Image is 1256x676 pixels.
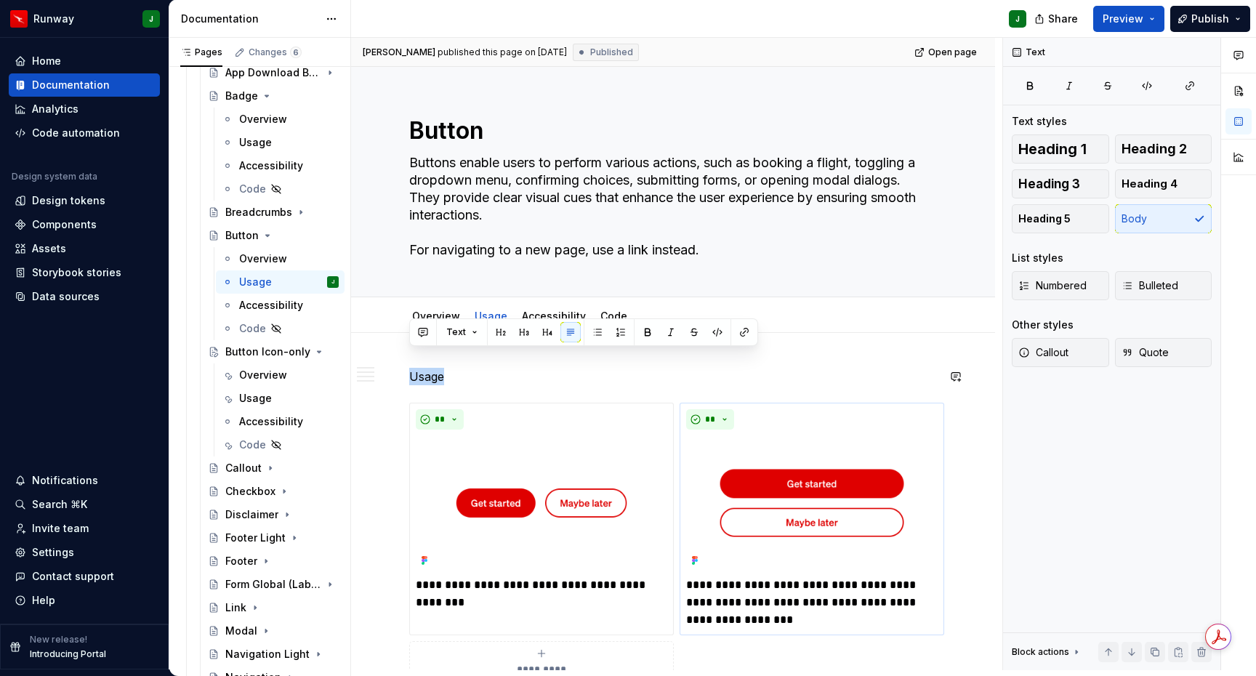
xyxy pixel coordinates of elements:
[32,217,97,232] div: Components
[32,193,105,208] div: Design tokens
[225,600,246,615] div: Link
[9,73,160,97] a: Documentation
[239,438,266,452] div: Code
[910,42,983,63] a: Open page
[406,300,466,331] div: Overview
[9,517,160,540] a: Invite team
[1012,318,1074,332] div: Other styles
[32,265,121,280] div: Storybook stories
[1103,12,1143,26] span: Preview
[239,135,272,150] div: Usage
[239,252,287,266] div: Overview
[1018,345,1068,360] span: Callout
[1027,6,1087,32] button: Share
[239,368,287,382] div: Overview
[225,484,275,499] div: Checkbox
[290,47,302,58] span: 6
[1012,646,1069,658] div: Block actions
[225,89,258,103] div: Badge
[30,634,87,645] p: New release!
[9,237,160,260] a: Assets
[1012,271,1109,300] button: Numbered
[216,108,345,131] a: Overview
[202,61,345,84] a: App Download Button
[1012,134,1109,164] button: Heading 1
[225,228,259,243] div: Button
[1191,12,1229,26] span: Publish
[409,368,937,385] p: Usage
[33,12,74,26] div: Runway
[149,13,153,25] div: J
[202,503,345,526] a: Disclaimer
[225,554,257,568] div: Footer
[9,213,160,236] a: Components
[202,596,345,619] a: Link
[202,573,345,596] a: Form Global (Label, Hint & Error)
[363,47,435,58] span: [PERSON_NAME]
[216,131,345,154] a: Usage
[225,205,292,220] div: Breadcrumbs
[1170,6,1250,32] button: Publish
[239,391,272,406] div: Usage
[1048,12,1078,26] span: Share
[32,102,78,116] div: Analytics
[446,326,466,338] span: Text
[1012,169,1109,198] button: Heading 3
[180,47,222,58] div: Pages
[406,113,934,148] textarea: Button
[239,298,303,313] div: Accessibility
[522,310,586,322] a: Accessibility
[1018,212,1071,226] span: Heading 5
[1122,278,1178,293] span: Bulleted
[225,345,310,359] div: Button Icon-only
[1122,142,1187,156] span: Heading 2
[32,241,66,256] div: Assets
[1012,642,1082,662] div: Block actions
[239,321,266,336] div: Code
[1115,169,1212,198] button: Heading 4
[225,65,321,80] div: App Download Button
[202,480,345,503] a: Checkbox
[202,619,345,643] a: Modal
[202,201,345,224] a: Breadcrumbs
[32,126,120,140] div: Code automation
[225,577,321,592] div: Form Global (Label, Hint & Error)
[9,189,160,212] a: Design tokens
[32,521,89,536] div: Invite team
[225,647,310,661] div: Navigation Light
[438,47,567,58] div: published this page on [DATE]
[9,261,160,284] a: Storybook stories
[412,310,460,322] a: Overview
[9,565,160,588] button: Contact support
[239,414,303,429] div: Accessibility
[32,54,61,68] div: Home
[331,275,334,289] div: J
[9,541,160,564] a: Settings
[686,435,938,571] img: fc859aea-1fcd-44f0-a232-b7db51319c3d.png
[12,171,97,182] div: Design system data
[202,224,345,247] a: Button
[590,47,633,58] span: Published
[32,289,100,304] div: Data sources
[216,317,345,340] a: Code
[9,97,160,121] a: Analytics
[10,10,28,28] img: 6b187050-a3ed-48aa-8485-808e17fcee26.png
[469,300,513,331] div: Usage
[440,322,484,342] button: Text
[475,310,507,322] a: Usage
[216,177,345,201] a: Code
[239,158,303,173] div: Accessibility
[32,473,98,488] div: Notifications
[202,550,345,573] a: Footer
[32,593,55,608] div: Help
[225,624,257,638] div: Modal
[1012,251,1063,265] div: List styles
[30,648,106,660] p: Introducing Portal
[216,433,345,456] a: Code
[181,12,318,26] div: Documentation
[9,469,160,492] button: Notifications
[225,507,278,522] div: Disclaimer
[3,3,166,34] button: RunwayJ
[216,247,345,270] a: Overview
[1115,134,1212,164] button: Heading 2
